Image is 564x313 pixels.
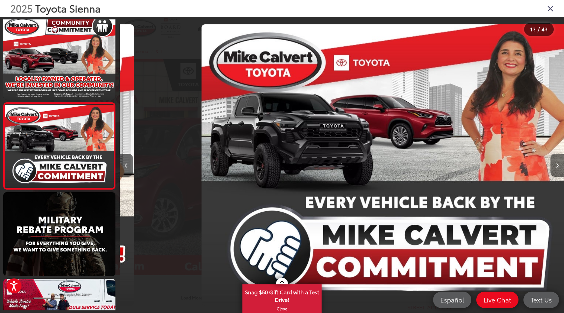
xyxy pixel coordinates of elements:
[527,296,555,304] span: Text Us
[476,292,518,308] a: Live Chat
[530,25,536,33] span: 13
[433,292,471,308] a: Español
[550,154,564,177] button: Next image
[2,191,116,277] img: 2025 Toyota Sienna XLE
[243,285,321,305] span: Snag $50 Gift Card with a Test Drive!
[437,296,467,304] span: Español
[2,15,116,101] img: 2025 Toyota Sienna XLE
[120,154,133,177] button: Previous image
[537,27,540,32] span: /
[523,292,559,308] a: Text Us
[480,296,515,304] span: Live Chat
[4,105,115,188] img: 2025 Toyota Sienna XLE
[547,4,554,13] i: Close gallery
[10,1,33,15] span: 2025
[542,25,548,33] span: 43
[35,1,101,15] span: Toyota Sienna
